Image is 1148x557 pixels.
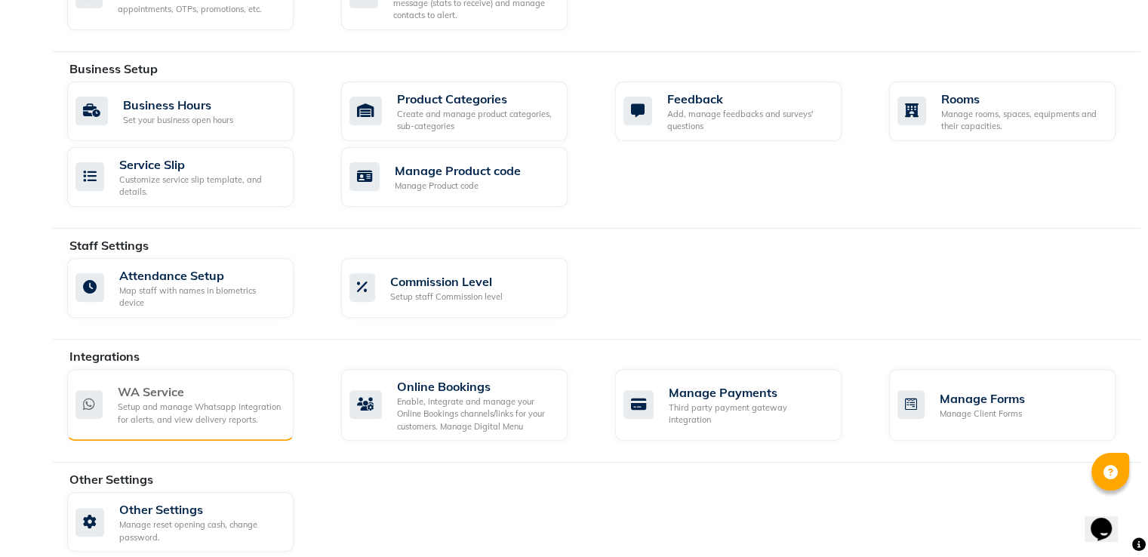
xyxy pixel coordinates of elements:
div: Create and manage product categories, sub-categories [397,108,556,133]
div: Manage Forms [940,389,1025,408]
a: Service SlipCustomize service slip template, and details. [67,147,319,207]
div: Service Slip [119,155,282,174]
a: Online BookingsEnable, integrate and manage your Online Bookings channels/links for your customer... [341,369,592,442]
div: Third party payment gateway integration [669,402,829,426]
a: Manage FormsManage Client Forms [889,369,1140,442]
div: Feedback [667,90,829,108]
div: Commission Level [390,272,503,291]
div: Setup and manage Whatsapp Integration for alerts, and view delivery reports. [118,401,282,426]
a: RoomsManage rooms, spaces, equipments and their capacities. [889,82,1140,141]
a: Business HoursSet your business open hours [67,82,319,141]
div: Manage Product code [395,180,521,192]
a: FeedbackAdd, manage feedbacks and surveys' questions [615,82,866,141]
iframe: chat widget [1085,497,1133,542]
a: Commission LevelSetup staff Commission level [341,258,592,318]
div: Customize service slip template, and details. [119,174,282,198]
div: Manage Payments [669,383,829,402]
a: Product CategoriesCreate and manage product categories, sub-categories [341,82,592,141]
a: Other SettingsManage reset opening cash, change password. [67,492,319,552]
div: Online Bookings [397,377,556,395]
div: WA Service [118,383,282,401]
div: Enable, integrate and manage your Online Bookings channels/links for your customers. Manage Digit... [397,395,556,433]
div: Map staff with names in biometrics device [119,285,282,309]
div: Manage reset opening cash, change password. [119,519,282,543]
div: Manage rooms, spaces, equipments and their capacities. [941,108,1103,133]
div: Manage Client Forms [940,408,1025,420]
a: WA ServiceSetup and manage Whatsapp Integration for alerts, and view delivery reports. [67,369,319,442]
a: Manage PaymentsThird party payment gateway integration [615,369,866,442]
div: Add, manage feedbacks and surveys' questions [667,108,829,133]
div: Other Settings [119,500,282,519]
a: Attendance SetupMap staff with names in biometrics device [67,258,319,318]
div: Product Categories [397,90,556,108]
div: Set your business open hours [123,114,233,127]
div: Business Hours [123,96,233,114]
a: Manage Product codeManage Product code [341,147,592,207]
div: Attendance Setup [119,266,282,285]
div: Setup staff Commission level [390,291,503,303]
div: Manage Product code [395,162,521,180]
div: Rooms [941,90,1103,108]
